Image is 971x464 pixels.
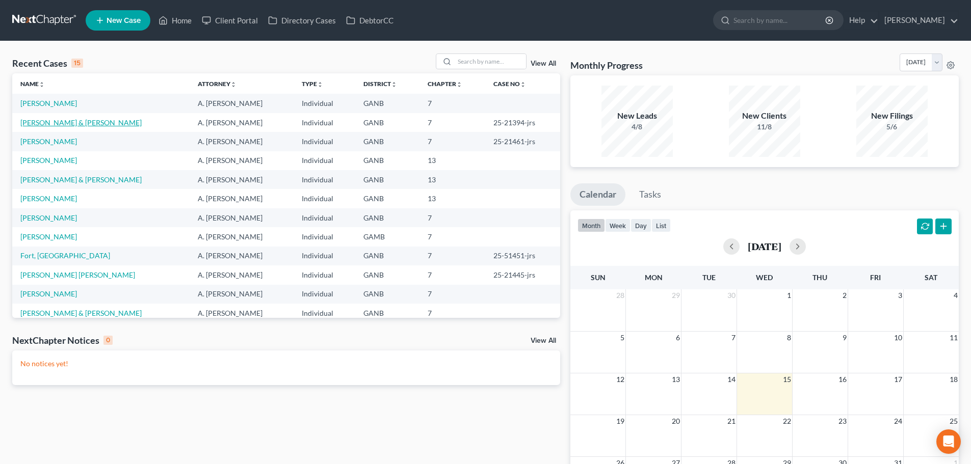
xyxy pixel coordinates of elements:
div: Recent Cases [12,57,83,69]
div: 11/8 [729,122,800,132]
span: New Case [107,17,141,24]
td: Individual [294,132,355,151]
td: 7 [419,285,485,304]
span: 10 [893,332,903,344]
div: New Clients [729,110,800,122]
td: A. [PERSON_NAME] [190,208,294,227]
a: [PERSON_NAME] [879,11,958,30]
a: Attorneyunfold_more [198,80,237,88]
span: 22 [782,415,792,427]
a: Client Portal [197,11,263,30]
a: [PERSON_NAME] & [PERSON_NAME] [20,118,142,127]
a: [PERSON_NAME] [PERSON_NAME] [20,270,135,279]
td: 7 [419,132,485,151]
span: 5 [619,332,625,344]
td: GANB [355,265,419,284]
span: 9 [842,332,848,344]
span: 4 [953,289,959,302]
td: GANB [355,170,419,189]
a: Calendar [570,183,625,206]
span: 23 [837,415,848,427]
i: unfold_more [230,81,237,88]
div: New Filings [856,110,928,122]
td: Individual [294,208,355,227]
td: GANB [355,208,419,227]
td: Individual [294,151,355,170]
a: Districtunfold_more [363,80,397,88]
a: Nameunfold_more [20,80,45,88]
td: 7 [419,247,485,265]
td: 7 [419,227,485,246]
td: 7 [419,304,485,322]
a: Home [153,11,197,30]
td: 25-21394-jrs [485,113,560,132]
td: 7 [419,113,485,132]
td: A. [PERSON_NAME] [190,265,294,284]
a: [PERSON_NAME] [20,213,77,222]
i: unfold_more [39,81,45,88]
td: Individual [294,285,355,304]
div: 15 [71,59,83,68]
span: 6 [675,332,681,344]
span: 2 [842,289,848,302]
td: A. [PERSON_NAME] [190,189,294,208]
td: 13 [419,170,485,189]
i: unfold_more [391,81,397,88]
div: 0 [103,336,113,345]
a: [PERSON_NAME] [20,156,77,165]
span: Sun [591,273,606,282]
td: A. [PERSON_NAME] [190,132,294,151]
a: Typeunfold_more [302,80,323,88]
button: week [605,219,631,232]
td: A. [PERSON_NAME] [190,151,294,170]
p: No notices yet! [20,359,552,369]
a: Fort, [GEOGRAPHIC_DATA] [20,251,110,260]
span: 24 [893,415,903,427]
td: Individual [294,170,355,189]
a: DebtorCC [341,11,399,30]
h2: [DATE] [748,241,781,252]
span: 7 [730,332,737,344]
span: Sat [925,273,937,282]
span: 19 [615,415,625,427]
button: list [651,219,671,232]
td: 7 [419,208,485,227]
td: A. [PERSON_NAME] [190,227,294,246]
span: 12 [615,373,625,386]
td: 13 [419,189,485,208]
td: A. [PERSON_NAME] [190,94,294,113]
td: A. [PERSON_NAME] [190,170,294,189]
td: 7 [419,265,485,284]
a: View All [531,337,556,344]
span: Wed [756,273,773,282]
div: NextChapter Notices [12,334,113,346]
td: Individual [294,304,355,322]
i: unfold_more [317,81,323,88]
td: GANB [355,304,419,322]
button: day [631,219,651,232]
td: GANB [355,94,419,113]
span: 3 [897,289,903,302]
div: 4/8 [601,122,673,132]
td: A. [PERSON_NAME] [190,304,294,322]
a: [PERSON_NAME] [20,289,77,298]
span: 17 [893,373,903,386]
td: A. [PERSON_NAME] [190,113,294,132]
a: [PERSON_NAME] [20,194,77,203]
div: 5/6 [856,122,928,132]
td: 7 [419,94,485,113]
td: 25-51451-jrs [485,247,560,265]
td: GANB [355,113,419,132]
td: GAMB [355,227,419,246]
span: Mon [645,273,663,282]
span: 16 [837,373,848,386]
a: [PERSON_NAME] [20,137,77,146]
span: 15 [782,373,792,386]
td: A. [PERSON_NAME] [190,285,294,304]
span: 11 [949,332,959,344]
td: Individual [294,189,355,208]
span: 1 [786,289,792,302]
a: View All [531,60,556,67]
span: 20 [671,415,681,427]
i: unfold_more [456,81,462,88]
